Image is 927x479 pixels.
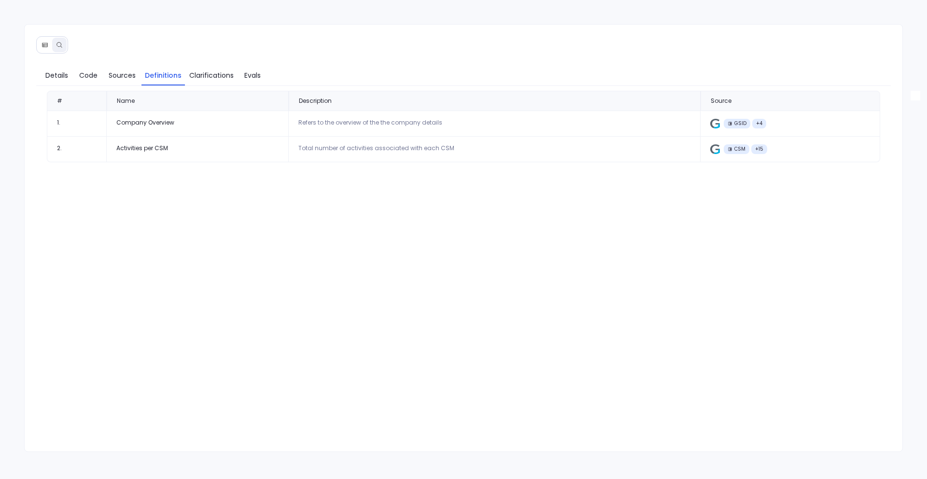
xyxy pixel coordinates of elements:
[189,70,234,81] span: Clarifications
[244,70,261,81] span: Evals
[752,119,766,128] div: + 4
[298,119,690,127] div: Refers to the overview of the the company details
[57,97,62,105] div: #
[145,70,182,81] span: Definitions
[298,144,690,152] div: Total number of activities associated with each CSM
[299,97,332,105] div: Description
[116,144,279,152] div: Activities per CSM
[117,97,135,105] div: Name
[109,70,136,81] span: Sources
[57,144,62,152] span: 2.
[728,121,746,127] div: GSID
[751,144,767,154] div: + 15
[728,146,745,152] div: CSM
[57,118,60,127] span: 1.
[45,70,68,81] span: Details
[711,97,731,105] div: Source
[116,119,279,127] div: Company Overview
[79,70,98,81] span: Code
